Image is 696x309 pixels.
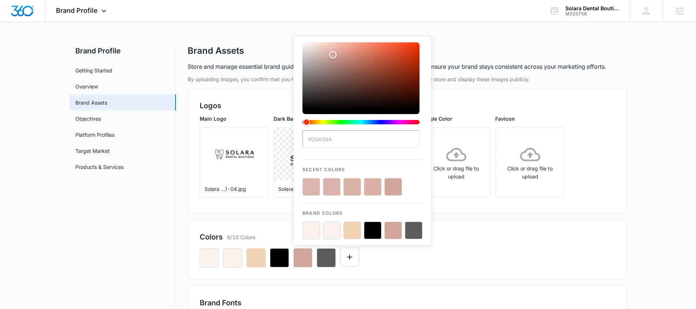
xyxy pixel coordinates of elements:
h1: Brand Assets [188,45,244,56]
h2: Logos [200,100,614,111]
p: By uploading images, you confirm that you have the legal right to use them and grant us permissio... [188,75,627,83]
a: Brand Assets [75,99,107,106]
p: Main Logo [200,115,269,123]
a: Getting Started [75,67,112,74]
div: Click or drag file to upload [496,144,564,181]
input: color-picker-input [302,130,420,148]
a: Target Market [75,147,110,155]
div: Click or drag file to upload [422,144,490,181]
div: color-picker-container [302,42,422,239]
p: Solara ... (2).png [278,185,338,193]
a: Objectives [75,115,101,123]
p: Solara ...)-04.jpg [204,185,264,193]
p: Single Color [421,115,491,123]
span: Click or drag file to upload [422,128,490,197]
h2: Colors [200,231,223,242]
p: Brand Colors [302,203,422,216]
p: 6/10 Colors [227,233,255,241]
img: User uploaded logo [283,135,334,174]
a: Overview [75,83,98,90]
p: Dark Background [274,115,343,123]
a: Products & Services [75,163,124,171]
div: Hue [302,120,420,124]
span: Click or drag file to upload [496,128,564,197]
span: Brand Profile [56,7,98,14]
div: account name [565,5,619,11]
p: Favicon [495,115,565,123]
h2: Brand Profile [69,45,176,56]
button: Edit Color [340,248,359,267]
div: account id [565,11,619,16]
h2: Brand Fonts [200,297,614,308]
p: Recent Colors [302,160,422,173]
div: color-picker [302,42,420,130]
p: Store and manage essential brand guidelines such as logos, fonts, and color schemes to ensure you... [188,62,606,71]
a: Platform Profiles [75,131,114,139]
div: Color [302,42,420,110]
img: User uploaded logo [209,135,260,174]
